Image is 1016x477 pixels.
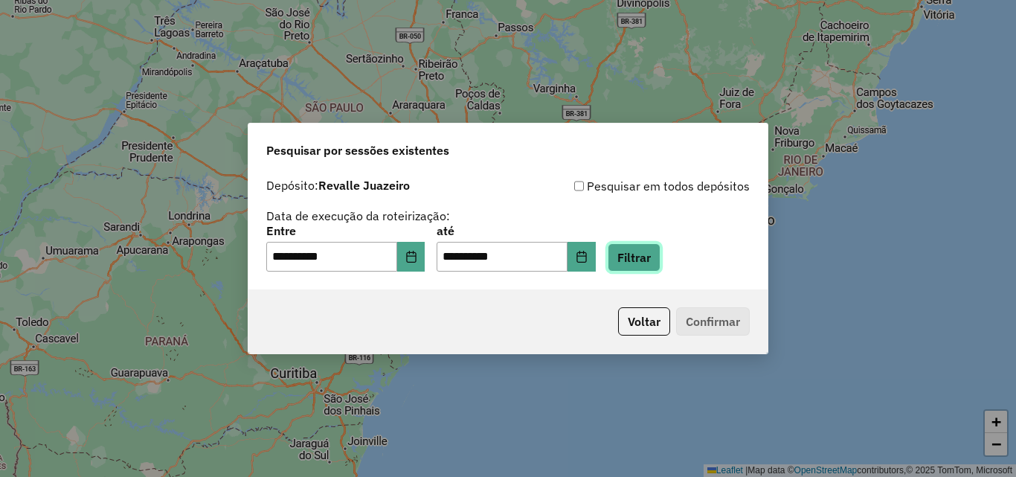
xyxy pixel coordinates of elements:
[266,222,425,240] label: Entre
[397,242,425,272] button: Choose Date
[508,177,750,195] div: Pesquisar em todos depósitos
[266,141,449,159] span: Pesquisar por sessões existentes
[318,178,410,193] strong: Revalle Juazeiro
[437,222,595,240] label: até
[266,176,410,194] label: Depósito:
[266,207,450,225] label: Data de execução da roteirização:
[568,242,596,272] button: Choose Date
[618,307,670,336] button: Voltar
[608,243,660,272] button: Filtrar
